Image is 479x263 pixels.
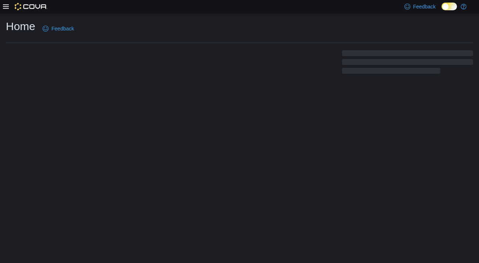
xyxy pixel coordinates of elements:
h1: Home [6,19,35,34]
span: Dark Mode [442,10,442,11]
img: Cova [15,3,47,10]
a: Feedback [40,21,77,36]
span: Feedback [413,3,436,10]
input: Dark Mode [442,3,457,10]
span: Loading [342,52,473,75]
span: Feedback [51,25,74,32]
